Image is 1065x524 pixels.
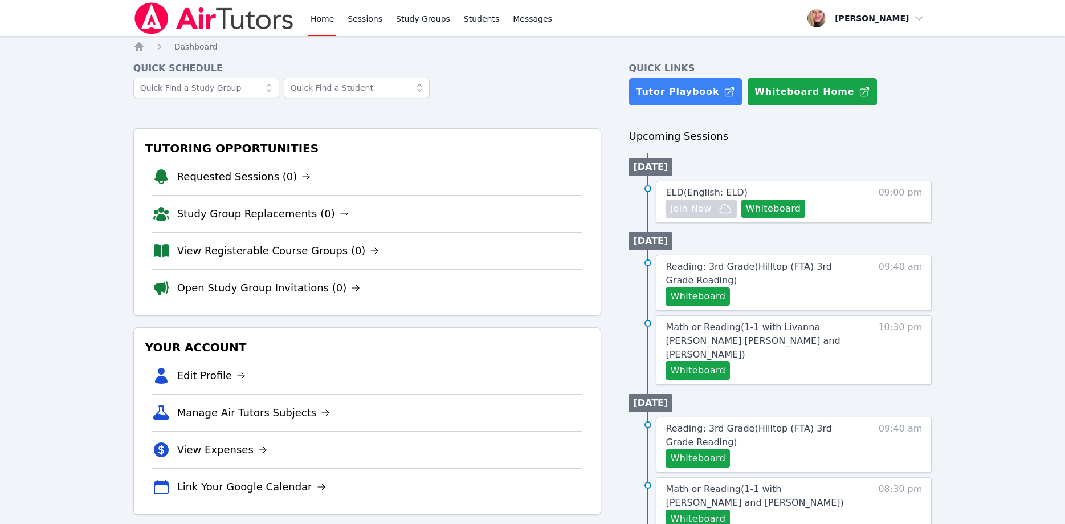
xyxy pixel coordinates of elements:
a: Requested Sessions (0) [177,169,311,185]
img: Air Tutors [133,2,295,34]
a: Math or Reading(1-1 with Livanna [PERSON_NAME] [PERSON_NAME] and [PERSON_NAME]) [666,320,858,361]
h3: Your Account [143,337,592,358]
button: Whiteboard [666,449,730,468]
li: [DATE] [629,232,672,250]
nav: Breadcrumb [133,41,932,52]
button: Whiteboard [666,287,730,306]
span: Math or Reading ( 1-1 with [PERSON_NAME] and [PERSON_NAME] ) [666,484,843,508]
span: Join Now [670,202,711,216]
h3: Tutoring Opportunities [143,138,592,159]
li: [DATE] [629,158,672,176]
h4: Quick Links [629,62,932,75]
button: Join Now [666,200,736,218]
li: [DATE] [629,394,672,412]
button: Whiteboard [741,200,806,218]
a: Dashboard [174,41,218,52]
a: Manage Air Tutors Subjects [177,405,330,421]
a: Math or Reading(1-1 with [PERSON_NAME] and [PERSON_NAME]) [666,482,858,510]
span: ELD ( English: ELD ) [666,187,747,198]
span: Reading: 3rd Grade ( Hilltop (FTA) 3rd Grade Reading ) [666,261,831,286]
a: Reading: 3rd Grade(Hilltop (FTA) 3rd Grade Reading) [666,260,858,287]
span: 09:40 am [879,260,923,306]
button: Whiteboard Home [747,78,878,106]
span: 10:30 pm [878,320,922,380]
a: Link Your Google Calendar [177,479,326,495]
span: Messages [513,13,552,25]
span: Dashboard [174,42,218,51]
h3: Upcoming Sessions [629,128,932,144]
span: 09:40 am [879,422,923,468]
a: View Registerable Course Groups (0) [177,243,380,259]
span: Math or Reading ( 1-1 with Livanna [PERSON_NAME] [PERSON_NAME] and [PERSON_NAME] ) [666,322,840,360]
input: Quick Find a Study Group [133,78,279,98]
a: Reading: 3rd Grade(Hilltop (FTA) 3rd Grade Reading) [666,422,858,449]
a: ELD(English: ELD) [666,186,747,200]
a: View Expenses [177,442,267,458]
a: Edit Profile [177,368,246,384]
span: Reading: 3rd Grade ( Hilltop (FTA) 3rd Grade Reading ) [666,423,831,448]
h4: Quick Schedule [133,62,602,75]
input: Quick Find a Student [284,78,430,98]
a: Tutor Playbook [629,78,742,106]
span: 09:00 pm [878,186,922,218]
a: Open Study Group Invitations (0) [177,280,361,296]
a: Study Group Replacements (0) [177,206,349,222]
button: Whiteboard [666,361,730,380]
